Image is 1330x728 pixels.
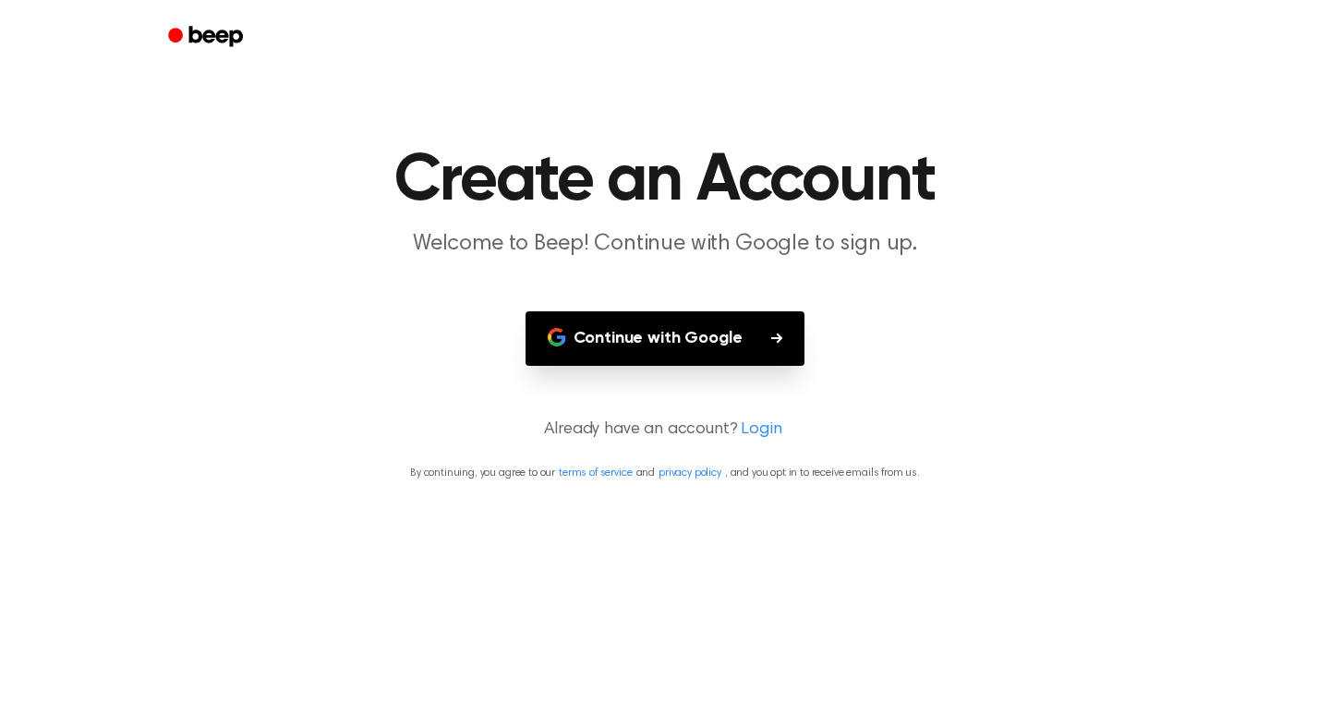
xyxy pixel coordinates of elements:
p: Already have an account? [22,418,1308,443]
h1: Create an Account [192,148,1138,214]
a: Beep [155,19,260,55]
a: Login [741,418,781,443]
p: By continuing, you agree to our and , and you opt in to receive emails from us. [22,465,1308,481]
a: privacy policy [659,467,721,479]
button: Continue with Google [526,311,805,366]
p: Welcome to Beep! Continue with Google to sign up. [310,229,1020,260]
a: terms of service [559,467,632,479]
